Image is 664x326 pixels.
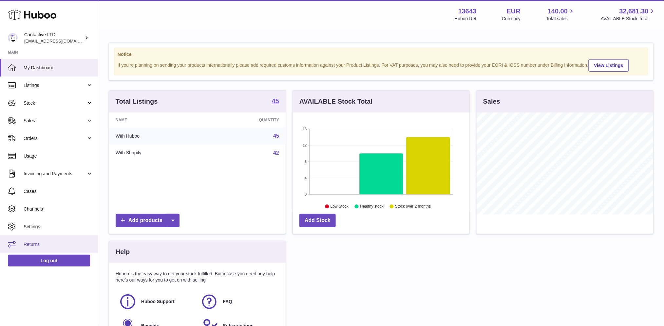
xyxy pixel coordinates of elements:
span: Invoicing and Payments [24,171,86,177]
span: Total sales [546,16,575,22]
div: Contactive LTD [24,32,83,44]
h3: Total Listings [116,97,158,106]
span: Returns [24,241,93,248]
text: Low Stock [331,204,349,209]
strong: 45 [272,98,279,104]
span: Channels [24,206,93,212]
span: Cases [24,188,93,195]
span: 32,681.30 [619,7,649,16]
text: Healthy stock [360,204,384,209]
td: With Huboo [109,128,204,145]
a: 42 [273,150,279,156]
h3: AVAILABLE Stock Total [299,97,372,106]
span: Orders [24,135,86,142]
a: FAQ [200,293,275,311]
h3: Sales [483,97,500,106]
th: Name [109,112,204,128]
a: View Listings [589,59,629,72]
text: 12 [303,143,307,147]
span: Huboo Support [141,299,175,305]
span: [EMAIL_ADDRESS][DOMAIN_NAME] [24,38,96,43]
th: Quantity [204,112,286,128]
a: 32,681.30 AVAILABLE Stock Total [601,7,656,22]
div: If you're planning on sending your products internationally please add required customs informati... [118,58,645,72]
a: Add Stock [299,214,336,227]
span: My Dashboard [24,65,93,71]
text: 8 [305,160,307,163]
text: 16 [303,127,307,131]
div: Currency [502,16,521,22]
strong: 13643 [458,7,477,16]
h3: Help [116,248,130,256]
strong: Notice [118,51,645,58]
span: AVAILABLE Stock Total [601,16,656,22]
a: Add products [116,214,180,227]
text: 4 [305,176,307,180]
span: Sales [24,118,86,124]
a: 140.00 Total sales [546,7,575,22]
strong: EUR [507,7,521,16]
span: Listings [24,82,86,89]
span: Stock [24,100,86,106]
span: 140.00 [548,7,568,16]
text: 0 [305,192,307,196]
span: FAQ [223,299,232,305]
a: Log out [8,255,90,266]
text: Stock over 2 months [395,204,431,209]
a: 45 [272,98,279,106]
a: Huboo Support [119,293,194,311]
span: Usage [24,153,93,159]
div: Huboo Ref [455,16,477,22]
p: Huboo is the easy way to get your stock fulfilled. But incase you need any help here's our ways f... [116,271,279,283]
td: With Shopify [109,145,204,162]
span: Settings [24,224,93,230]
img: soul@SOWLhome.com [8,33,18,43]
a: 45 [273,133,279,139]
